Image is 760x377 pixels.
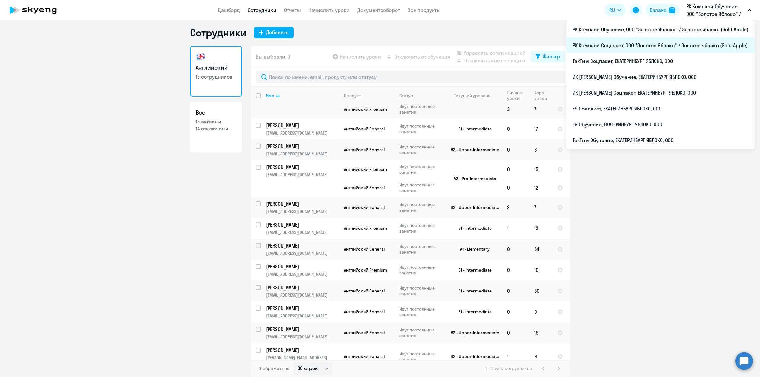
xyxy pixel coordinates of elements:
span: Английский General [344,246,385,252]
p: 15 активны [196,118,236,125]
p: [EMAIL_ADDRESS][DOMAIN_NAME] [266,130,339,136]
p: [EMAIL_ADDRESS][DOMAIN_NAME] [266,271,339,277]
td: 12 [529,218,552,239]
p: Идут постоянные занятия [399,202,443,213]
td: 0 [502,239,529,260]
ul: RU [566,20,755,149]
div: Продукт [344,93,361,98]
div: Текущий уровень [454,93,490,98]
p: [EMAIL_ADDRESS][DOMAIN_NAME] [266,229,339,235]
button: Фильтр [531,51,565,62]
p: Идут постоянные занятия [399,306,443,317]
p: [PERSON_NAME] [266,122,338,129]
td: 17 [529,118,552,139]
p: Идут постоянные занятия [399,223,443,234]
span: RU [609,6,615,14]
td: 1 [502,343,529,370]
span: Английский Premium [344,106,387,112]
td: 9 [529,343,552,370]
p: [PERSON_NAME] [266,164,338,171]
p: [EMAIL_ADDRESS][DOMAIN_NAME] [266,334,339,340]
td: B2 - Upper-Intermediate [443,343,502,370]
p: [PERSON_NAME] [266,143,338,150]
h3: Все [196,109,236,117]
td: B1 - Intermediate [443,280,502,301]
td: 6 [529,139,552,160]
td: B1 - Intermediate [443,260,502,280]
p: [PERSON_NAME] [266,284,338,291]
td: B1 - Intermediate [443,301,502,322]
p: 15 сотрудников [196,73,236,80]
td: 2 [502,197,529,218]
span: Английский General [344,288,385,294]
p: 14 отключены [196,125,236,132]
a: Отчеты [284,7,301,13]
img: balance [669,7,675,13]
td: 0 [502,301,529,322]
td: 0 [502,280,529,301]
td: 0 [502,322,529,343]
p: [EMAIL_ADDRESS][DOMAIN_NAME] [266,313,339,319]
p: [PERSON_NAME] [266,326,338,333]
a: [PERSON_NAME] [266,221,339,228]
a: Начислить уроки [308,7,350,13]
div: Личные уроки [507,90,529,101]
button: Балансbalance [646,4,679,16]
span: Английский General [344,354,385,359]
p: Идут постоянные занятия [399,243,443,255]
td: 0 [502,139,529,160]
img: english [196,52,206,62]
p: [EMAIL_ADDRESS][DOMAIN_NAME] [266,172,339,178]
td: 0 [502,179,529,197]
p: [PERSON_NAME] [266,200,338,207]
td: 7 [529,197,552,218]
td: A2 - Pre-Intermediate [443,160,502,197]
div: Баланс [650,6,667,14]
div: Имя [266,93,274,98]
p: [PERSON_NAME] [266,242,338,249]
p: [PERSON_NAME][EMAIL_ADDRESS][DOMAIN_NAME] [266,355,339,366]
button: Добавить [254,27,294,38]
td: 0 [529,301,552,322]
a: [PERSON_NAME] [266,305,339,312]
td: 0 [502,260,529,280]
button: РК Компани Обучение, ООО "Золотое Яблоко" / Золотое яблоко (Gold Apple) [683,3,755,18]
p: Идут постоянные занятия [399,285,443,297]
td: B2 - Upper-Intermediate [443,322,502,343]
p: [EMAIL_ADDRESS][DOMAIN_NAME] [266,292,339,298]
p: [PERSON_NAME] [266,221,338,228]
td: 19 [529,322,552,343]
p: [PERSON_NAME] [266,305,338,312]
p: Идут постоянные занятия [399,104,443,115]
td: 34 [529,239,552,260]
a: [PERSON_NAME] [266,263,339,270]
span: Вы выбрали: 0 [256,53,290,60]
td: 30 [529,280,552,301]
h3: Английский [196,64,236,72]
a: [PERSON_NAME] [266,326,339,333]
p: Идут постоянные занятия [399,123,443,135]
p: [EMAIL_ADDRESS][DOMAIN_NAME] [266,250,339,256]
span: Английский Premium [344,225,387,231]
td: 15 [529,160,552,179]
td: B2 - Upper-Intermediate [443,139,502,160]
span: Английский General [344,147,385,153]
a: [PERSON_NAME] [266,143,339,150]
p: Идут постоянные занятия [399,351,443,362]
td: 7 [529,100,552,118]
p: Идут постоянные занятия [399,144,443,155]
span: Английский General [344,204,385,210]
p: [PERSON_NAME] [266,263,338,270]
input: Поиск по имени, email, продукту или статусу [256,71,565,83]
div: Статус [399,93,413,98]
p: Идут постоянные занятия [399,182,443,193]
span: Английский General [344,126,385,132]
span: Английский Premium [344,167,387,172]
td: 0 [502,160,529,179]
td: 3 [502,100,529,118]
td: 10 [529,260,552,280]
button: RU [605,4,626,16]
a: Английский15 сотрудников [190,46,242,97]
p: [EMAIL_ADDRESS][DOMAIN_NAME] [266,209,339,214]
